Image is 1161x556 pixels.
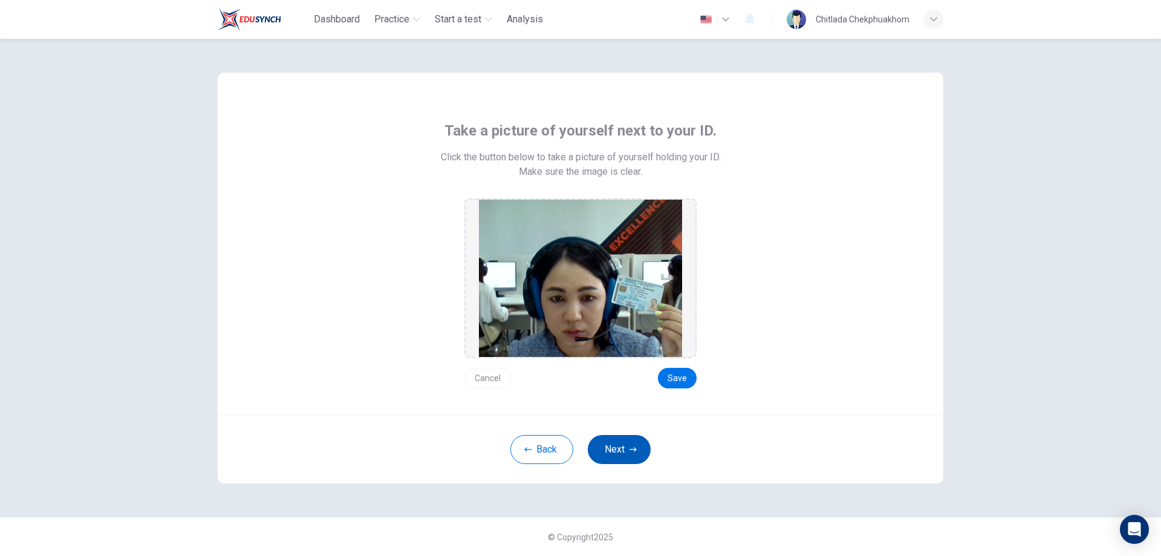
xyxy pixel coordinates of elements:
[1120,515,1149,544] div: Open Intercom Messenger
[464,368,511,388] button: Cancel
[588,435,651,464] button: Next
[519,165,642,179] span: Make sure the image is clear.
[435,12,481,27] span: Start a test
[218,7,281,31] img: Train Test logo
[441,150,721,165] span: Click the button below to take a picture of yourself holding your ID.
[369,8,425,30] button: Practice
[816,12,909,27] div: Chitlada Chekphuakhom
[510,435,573,464] button: Back
[698,15,714,24] img: en
[502,8,548,30] button: Analysis
[309,8,365,30] button: Dashboard
[218,7,309,31] a: Train Test logo
[548,532,613,542] span: © Copyright 2025
[374,12,409,27] span: Practice
[430,8,497,30] button: Start a test
[479,200,682,357] img: preview screemshot
[787,10,806,29] img: Profile picture
[314,12,360,27] span: Dashboard
[444,121,717,140] span: Take a picture of yourself next to your ID.
[658,368,697,388] button: Save
[507,12,543,27] span: Analysis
